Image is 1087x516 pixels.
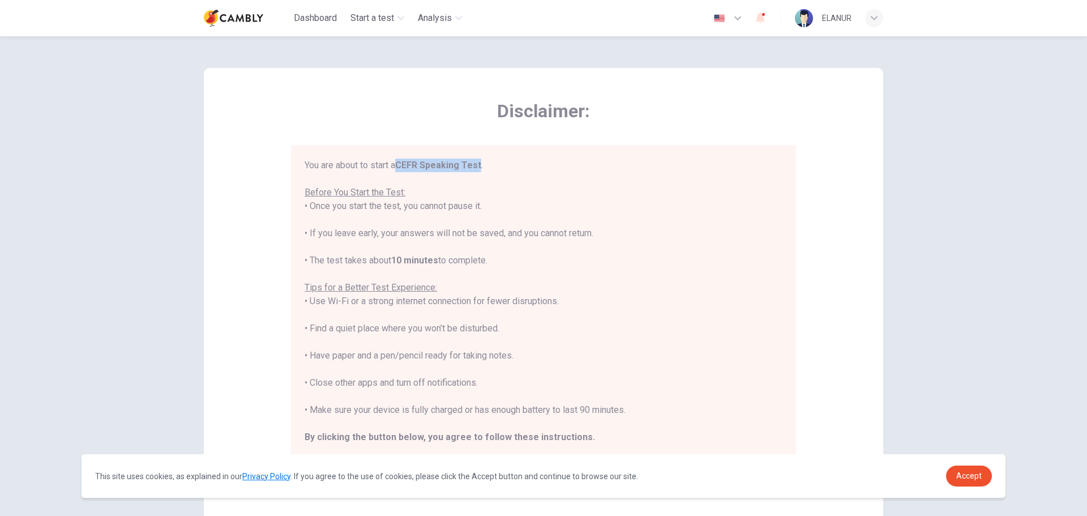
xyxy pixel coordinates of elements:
[305,282,437,293] u: Tips for a Better Test Experience:
[795,9,813,27] img: Profile picture
[712,14,726,23] img: en
[291,100,796,122] span: Disclaimer:
[289,8,341,28] button: Dashboard
[305,187,405,198] u: Before You Start the Test:
[204,7,289,29] a: Cambly logo
[305,432,595,442] b: By clicking the button below, you agree to follow these instructions.
[395,160,481,170] b: CEFR Speaking Test
[346,8,409,28] button: Start a test
[413,8,467,28] button: Analysis
[418,11,452,25] span: Analysis
[242,472,290,481] a: Privacy Policy
[305,159,782,471] div: You are about to start a . • Once you start the test, you cannot pause it. • If you leave early, ...
[946,466,992,487] a: dismiss cookie message
[350,11,394,25] span: Start a test
[956,471,982,480] span: Accept
[391,255,438,266] b: 10 minutes
[294,11,337,25] span: Dashboard
[204,7,263,29] img: Cambly logo
[95,472,638,481] span: This site uses cookies, as explained in our . If you agree to the use of cookies, please click th...
[82,454,1005,498] div: cookieconsent
[822,11,851,25] div: ELANUR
